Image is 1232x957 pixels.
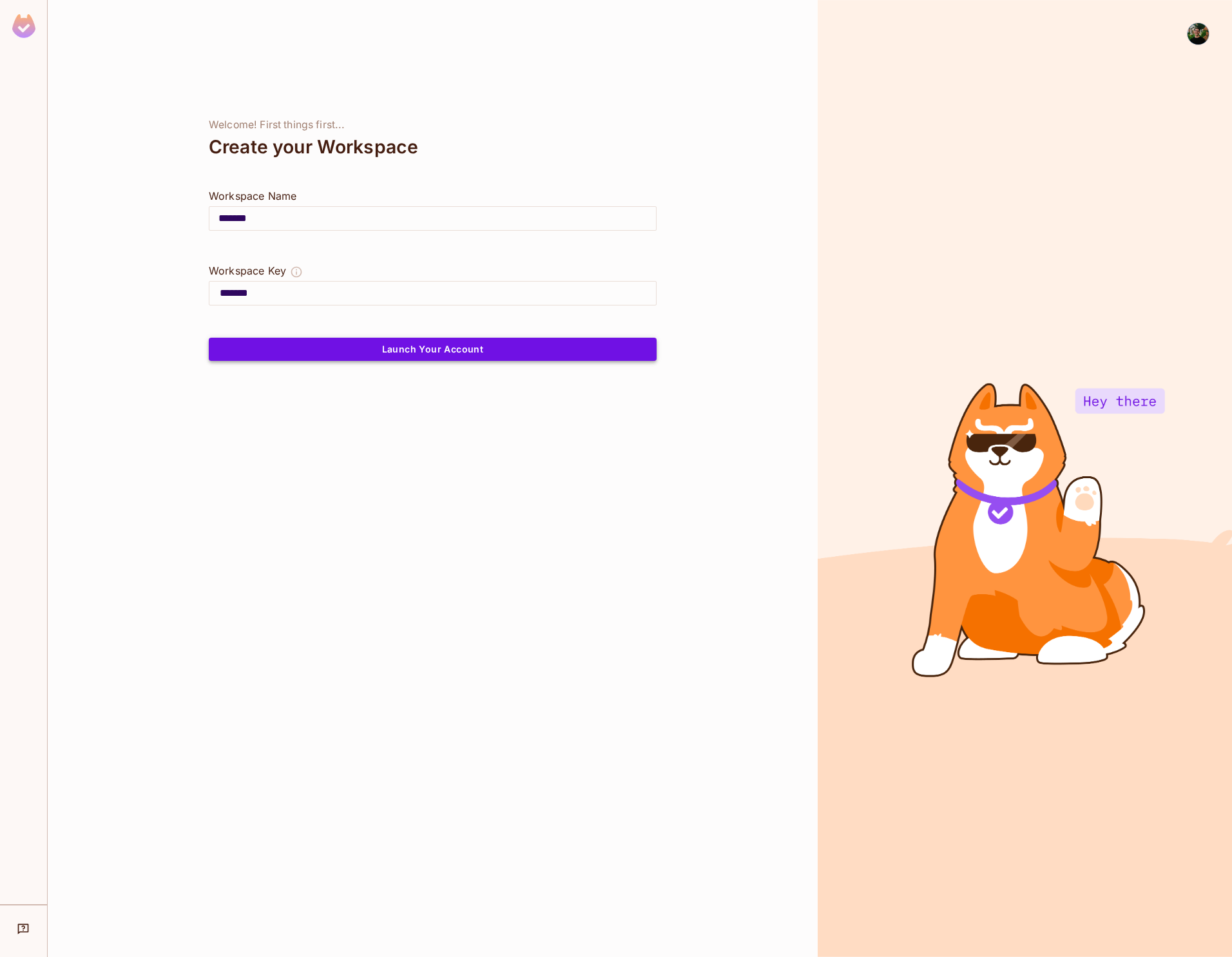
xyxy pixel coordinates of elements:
img: Mark Janiczak [1188,23,1209,44]
div: Workspace Name [209,188,657,204]
div: Help & Updates [9,916,38,942]
div: Welcome! First things first... [209,119,657,131]
img: SReyMgAAAABJRU5ErkJggg== [12,14,35,38]
button: The Workspace Key is unique, and serves as the identifier of your workspace. [290,263,303,281]
div: Create your Workspace [209,131,657,162]
button: Launch Your Account [209,338,657,361]
div: Workspace Key [209,263,286,278]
